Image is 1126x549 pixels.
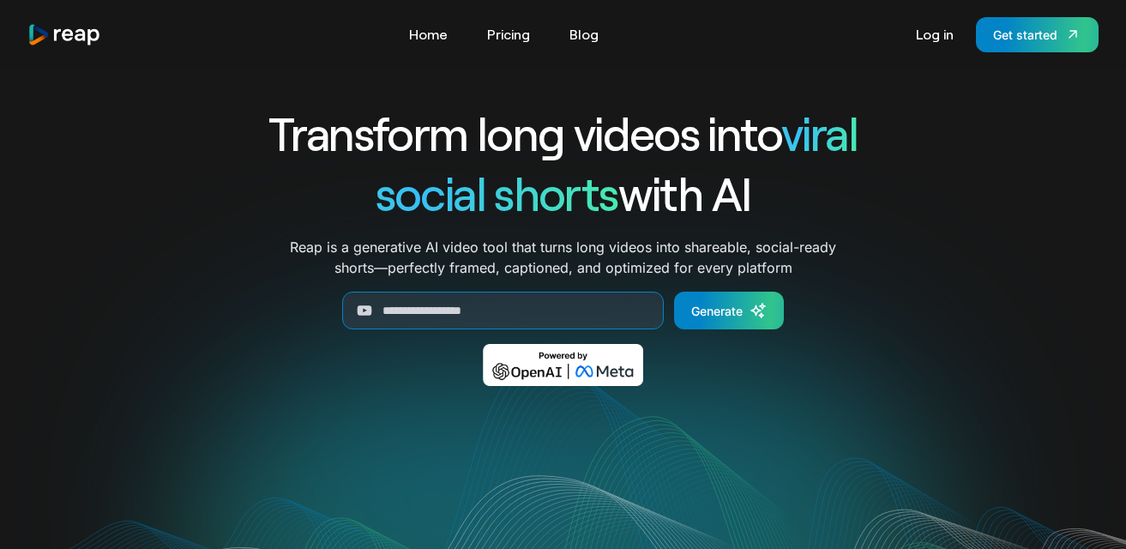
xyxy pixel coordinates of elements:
h1: Transform long videos into [207,103,920,163]
a: Generate [674,292,784,329]
p: Reap is a generative AI video tool that turns long videos into shareable, social-ready shorts—per... [290,237,836,278]
a: home [27,23,101,46]
h1: with AI [207,163,920,223]
a: Log in [907,21,962,48]
a: Pricing [479,21,539,48]
a: Blog [561,21,607,48]
span: social shorts [376,165,618,220]
form: Generate Form [207,292,920,329]
div: Get started [993,26,1057,44]
span: viral [781,105,858,160]
a: Get started [976,17,1099,52]
div: Generate [691,302,743,320]
img: reap logo [27,23,101,46]
img: Powered by OpenAI & Meta [483,344,643,386]
a: Home [400,21,456,48]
